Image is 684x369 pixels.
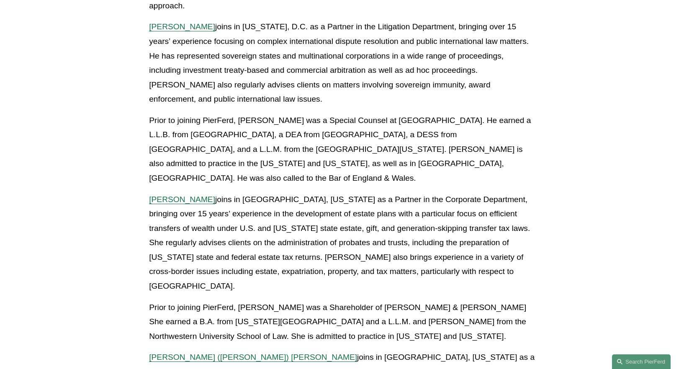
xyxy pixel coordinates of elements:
[149,22,215,31] a: [PERSON_NAME]
[149,300,535,344] p: Prior to joining PierFerd, [PERSON_NAME] was a Shareholder of [PERSON_NAME] & [PERSON_NAME] She e...
[149,192,535,294] p: joins in [GEOGRAPHIC_DATA], [US_STATE] as a Partner in the Corporate Department, bringing over 15...
[149,353,357,361] a: [PERSON_NAME] ([PERSON_NAME]) [PERSON_NAME]
[612,354,671,369] a: Search this site
[149,195,215,204] a: [PERSON_NAME]
[149,20,535,106] p: joins in [US_STATE], D.C. as a Partner in the Litigation Department, bringing over 15 years’ expe...
[149,113,535,186] p: Prior to joining PierFerd, [PERSON_NAME] was a Special Counsel at [GEOGRAPHIC_DATA]. He earned a ...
